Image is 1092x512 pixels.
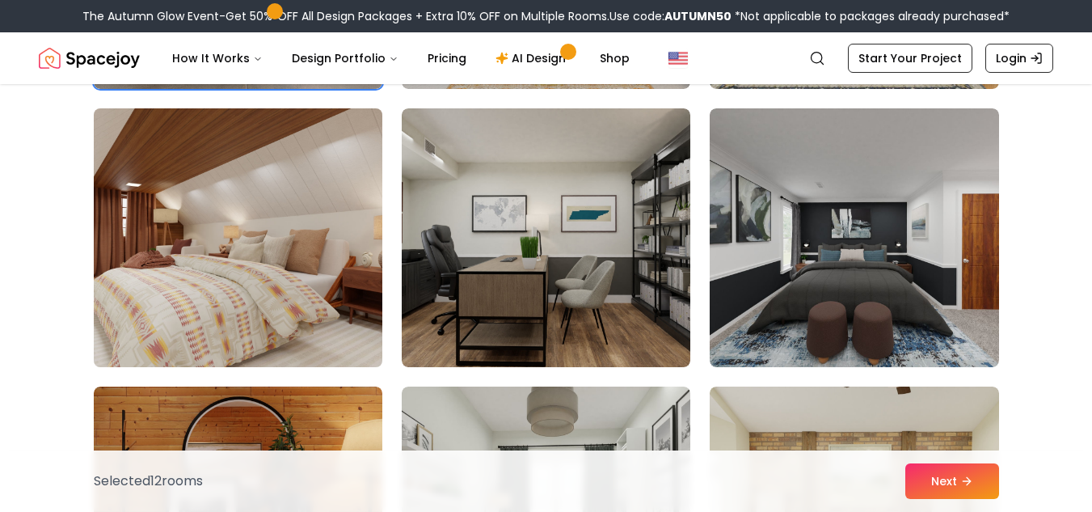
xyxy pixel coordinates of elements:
[39,42,140,74] img: Spacejoy Logo
[94,472,203,491] p: Selected 12 room s
[664,8,732,24] b: AUTUMN50
[86,102,390,374] img: Room room-37
[279,42,411,74] button: Design Portfolio
[668,49,688,68] img: United States
[39,42,140,74] a: Spacejoy
[732,8,1010,24] span: *Not applicable to packages already purchased*
[483,42,584,74] a: AI Design
[710,108,998,367] img: Room room-39
[587,42,643,74] a: Shop
[402,108,690,367] img: Room room-38
[159,42,276,74] button: How It Works
[848,44,972,73] a: Start Your Project
[415,42,479,74] a: Pricing
[82,8,1010,24] div: The Autumn Glow Event-Get 50% OFF All Design Packages + Extra 10% OFF on Multiple Rooms.
[159,42,643,74] nav: Main
[905,463,999,499] button: Next
[39,32,1053,84] nav: Global
[609,8,732,24] span: Use code:
[985,44,1053,73] a: Login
